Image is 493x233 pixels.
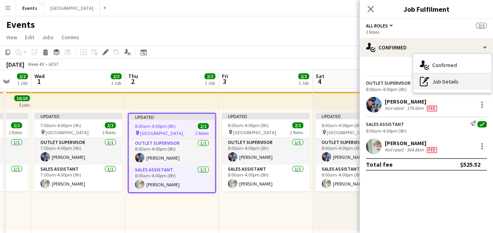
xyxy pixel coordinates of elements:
[129,139,215,166] app-card-role: Outlet Supervisor1/18:00am-4:00pm (8h)[PERSON_NAME]
[315,113,403,119] div: Updated
[111,73,122,79] span: 2/2
[34,113,122,191] app-job-card: Updated7:00am-4:00pm (9h)2/2 [GEOGRAPHIC_DATA]2 RolesOutlet Supervisor1/17:00am-4:00pm (9h)[PERSO...
[105,122,116,128] span: 2/2
[102,129,116,135] span: 2 Roles
[204,73,215,79] span: 2/2
[228,122,269,128] span: 8:00am-4:00pm (8h)
[366,128,487,134] div: 8:00am-4:00pm (8h)
[315,113,403,191] app-job-card: Updated8:00am-4:00pm (8h)2/2 [GEOGRAPHIC_DATA]2 RolesOutlet Supervisor1/18:00am-4:00pm (8h)[PERSO...
[195,130,209,136] span: 2 Roles
[128,73,138,80] span: Thu
[427,106,437,111] span: Fee
[222,165,309,191] app-card-role: Sales Assistant1/18:00am-4:00pm (8h)[PERSON_NAME]
[292,122,303,128] span: 2/2
[316,73,324,80] span: Sat
[315,77,324,86] span: 4
[366,121,404,127] div: Sales Assistant
[42,34,54,41] span: Jobs
[34,165,122,191] app-card-role: Sales Assistant1/17:00am-4:00pm (9h)[PERSON_NAME]
[14,95,30,101] span: 10/10
[135,123,176,129] span: 8:00am-4:00pm (8h)
[315,138,403,165] app-card-role: Outlet Supervisor1/18:00am-4:00pm (8h)[PERSON_NAME]
[327,129,370,135] span: [GEOGRAPHIC_DATA]
[366,23,394,29] button: All roles
[35,73,45,80] span: Wed
[44,0,100,16] button: [GEOGRAPHIC_DATA]
[39,32,57,42] a: Jobs
[385,105,405,111] div: Not rated
[9,129,22,135] span: 2 Roles
[385,98,438,105] div: [PERSON_NAME]
[233,129,276,135] span: [GEOGRAPHIC_DATA]
[432,62,457,69] span: Confirmed
[405,147,425,153] div: 364.8km
[360,4,493,14] h3: Job Fulfilment
[427,147,437,153] span: Fee
[366,80,411,86] div: Outlet Supervisor
[127,77,138,86] span: 2
[366,160,393,168] div: Total fee
[385,140,438,147] div: [PERSON_NAME]
[49,61,59,67] div: AEST
[22,32,37,42] a: Edit
[129,166,215,192] app-card-role: Sales Assistant1/18:00am-4:00pm (8h)[PERSON_NAME]
[222,113,309,191] app-job-card: Updated8:00am-4:00pm (8h)2/2 [GEOGRAPHIC_DATA]2 RolesOutlet Supervisor1/18:00am-4:00pm (8h)[PERSO...
[33,77,45,86] span: 1
[6,60,24,68] div: [DATE]
[111,80,121,86] div: 1 Job
[221,77,228,86] span: 3
[315,165,403,191] app-card-role: Sales Assistant1/18:00am-4:00pm (8h)[PERSON_NAME]
[405,105,425,111] div: 378.6km
[140,130,183,136] span: [GEOGRAPHIC_DATA]
[62,34,79,41] span: Comms
[6,34,17,41] span: View
[26,61,45,67] span: Week 40
[128,113,216,193] app-job-card: Updated8:00am-4:00pm (8h)2/2 [GEOGRAPHIC_DATA]2 RolesOutlet Supervisor1/18:00am-4:00pm (8h)[PERSO...
[460,160,480,168] div: $525.52
[34,113,122,119] div: Updated
[129,114,215,120] div: Updated
[222,113,309,119] div: Updated
[45,129,89,135] span: [GEOGRAPHIC_DATA]
[476,23,487,29] span: 2/2
[322,122,362,128] span: 8:00am-4:00pm (8h)
[222,73,228,80] span: Fri
[3,32,20,42] a: View
[425,105,438,111] div: Crew has different fees then in role
[34,138,122,165] app-card-role: Outlet Supervisor1/17:00am-4:00pm (9h)[PERSON_NAME]
[425,147,438,153] div: Crew has different fees then in role
[360,38,493,57] div: Confirmed
[413,74,491,89] div: Job Details
[298,73,309,79] span: 2/2
[198,123,209,129] span: 2/2
[385,147,405,153] div: Not rated
[17,73,28,79] span: 2/2
[298,80,309,86] div: 1 Job
[19,101,30,108] div: 5 jobs
[366,29,487,35] div: 2 Roles
[58,32,82,42] a: Comms
[16,0,44,16] button: Events
[17,80,27,86] div: 1 Job
[25,34,34,41] span: Edit
[366,23,388,29] span: All roles
[6,19,35,31] h1: Events
[290,129,303,135] span: 2 Roles
[222,138,309,165] app-card-role: Outlet Supervisor1/18:00am-4:00pm (8h)[PERSON_NAME]
[40,122,81,128] span: 7:00am-4:00pm (9h)
[205,80,215,86] div: 1 Job
[11,122,22,128] span: 2/2
[366,86,487,92] div: 8:00am-4:00pm (8h)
